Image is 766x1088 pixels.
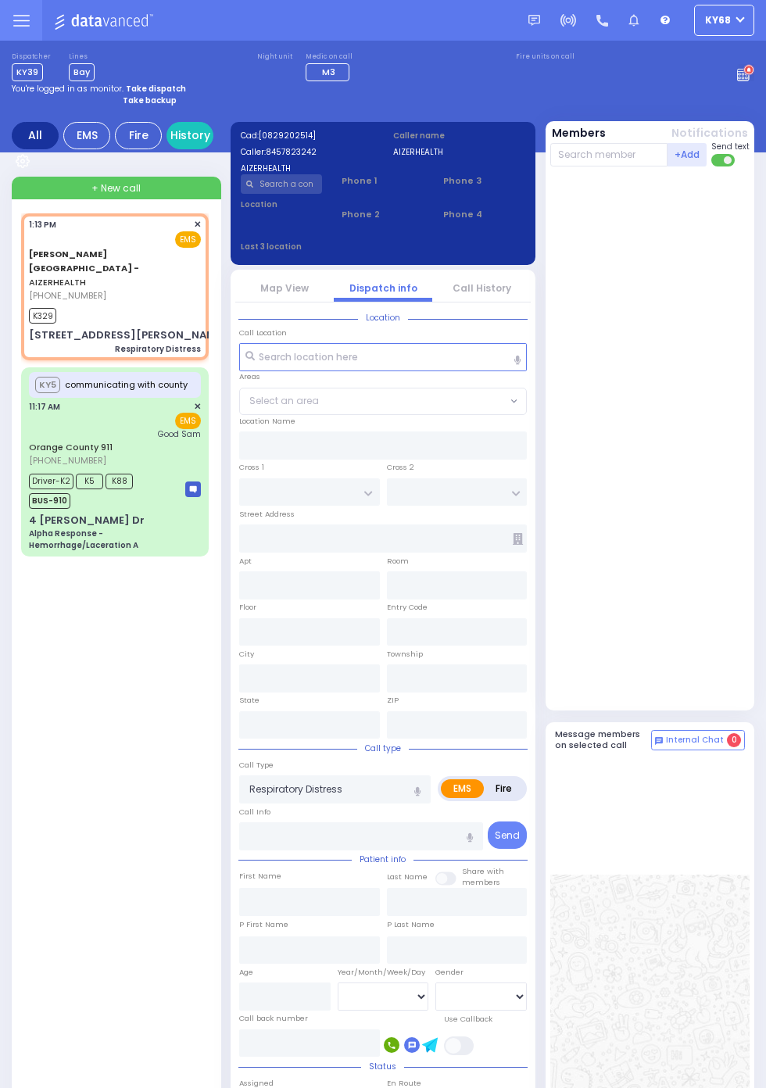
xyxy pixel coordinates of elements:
button: Send [488,821,527,849]
label: Entry Code [387,602,428,613]
strong: Take dispatch [126,83,186,95]
label: Fire [483,779,524,798]
span: [PERSON_NAME][GEOGRAPHIC_DATA] - [29,248,139,274]
button: +Add [668,143,707,166]
label: P Last Name [387,919,435,930]
span: Status [361,1061,404,1072]
span: Phone 2 [342,208,424,221]
span: K88 [106,474,133,489]
div: Respiratory Distress [115,343,201,355]
button: KY5 [35,377,59,393]
label: Last Name [387,871,428,882]
label: Caller name [393,130,526,141]
span: Good Sam [158,428,201,440]
span: M3 [322,66,335,78]
div: All [12,122,59,149]
span: [PHONE_NUMBER] [29,289,106,302]
label: Areas [239,371,260,382]
label: Call Location [239,327,287,338]
img: message-box.svg [185,481,201,497]
span: [0829202514] [259,130,316,141]
span: Send text [711,141,750,152]
label: Location [241,199,323,210]
label: Floor [239,602,256,613]
label: Location Name [239,416,295,427]
span: ✕ [194,400,201,413]
button: ky68 [694,5,754,36]
a: Call History [453,281,511,295]
span: EMS [175,231,201,248]
span: ✕ [194,218,201,231]
label: Cross 1 [239,462,264,473]
label: Township [387,649,423,660]
label: P First Name [239,919,288,930]
span: KY39 [12,63,43,81]
label: Apt [239,556,252,567]
h5: Message members on selected call [555,729,652,750]
label: Night unit [257,52,292,62]
span: Select an area [249,394,319,408]
span: Call type [357,743,409,754]
label: Gender [435,967,464,978]
a: AIZERHEALTH [29,248,139,288]
span: Patient info [352,854,413,865]
label: Medic on call [306,52,354,62]
label: First Name [239,871,281,882]
span: Phone 4 [443,208,525,221]
span: communicating with county [65,378,188,392]
label: Turn off text [711,152,736,168]
label: Caller: [241,146,374,158]
img: Logo [54,11,158,30]
span: Other building occupants [513,533,523,545]
span: EMS [175,413,201,429]
label: Street Address [239,509,295,520]
span: 1:13 PM [29,219,56,231]
span: K5 [76,474,103,489]
img: comment-alt.png [655,737,663,745]
a: History [166,122,213,149]
div: 4 [PERSON_NAME] Dr [29,513,145,528]
input: Search location here [239,343,527,371]
img: message.svg [528,15,540,27]
span: Bay [69,63,95,81]
span: You're logged in as monitor. [12,83,123,95]
label: EMS [441,779,484,798]
div: Year/Month/Week/Day [338,967,429,978]
span: Location [358,312,408,324]
span: Driver-K2 [29,474,73,489]
input: Search member [550,143,668,166]
label: Room [387,556,409,567]
div: Fire [115,122,162,149]
button: Internal Chat 0 [651,730,745,750]
span: Phone 1 [342,174,424,188]
label: Dispatcher [12,52,51,62]
span: BUS-910 [29,493,70,509]
span: Internal Chat [666,735,724,746]
label: Cross 2 [387,462,414,473]
button: Members [552,125,606,141]
a: Dispatch info [349,281,417,295]
label: Last 3 location [241,241,384,252]
span: + New call [91,181,141,195]
label: Fire units on call [516,52,574,62]
label: ZIP [387,695,399,706]
span: 0 [727,733,741,747]
label: Lines [69,52,95,62]
div: [STREET_ADDRESS][PERSON_NAME] [29,327,227,343]
label: Age [239,967,253,978]
span: ky68 [705,13,731,27]
label: AIZERHEALTH [241,163,374,174]
span: members [462,877,500,887]
button: Notifications [671,125,748,141]
label: City [239,649,254,660]
span: [PHONE_NUMBER] [29,454,106,467]
label: AIZERHEALTH [393,146,526,158]
div: EMS [63,122,110,149]
a: Map View [260,281,309,295]
span: K329 [29,308,56,324]
label: Call Type [239,760,274,771]
strong: Take backup [123,95,177,106]
input: Search a contact [241,174,323,194]
small: Share with [462,866,504,876]
label: State [239,695,260,706]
